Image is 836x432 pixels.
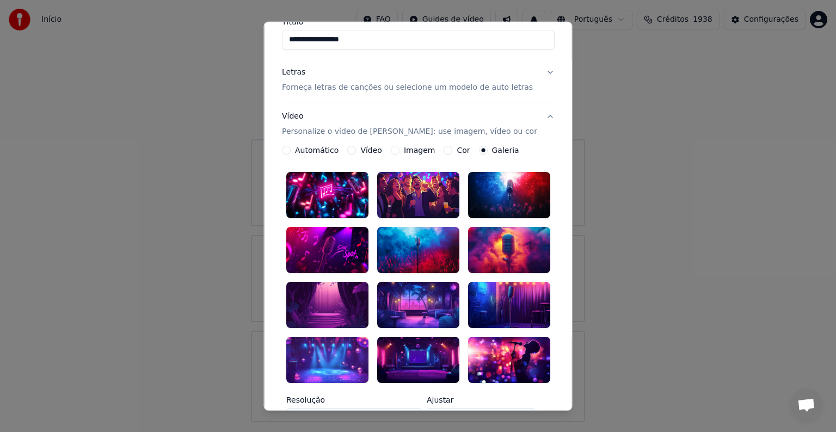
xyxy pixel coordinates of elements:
label: Vídeo [360,146,382,154]
label: Cor [457,146,470,154]
div: Letras [282,67,305,78]
div: Vídeo [282,111,537,137]
label: Automático [295,146,339,154]
label: Imagem [403,146,434,154]
label: Ajustar [427,396,536,403]
label: Título [282,18,555,26]
p: Personalize o vídeo de [PERSON_NAME]: use imagem, vídeo ou cor [282,126,537,137]
p: Forneça letras de canções ou selecione um modelo de auto letras [282,82,533,93]
label: Galeria [491,146,519,154]
label: Resolução [286,396,422,403]
button: LetrasForneça letras de canções ou selecione um modelo de auto letras [282,58,555,102]
button: VídeoPersonalize o vídeo de [PERSON_NAME]: use imagem, vídeo ou cor [282,102,555,146]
